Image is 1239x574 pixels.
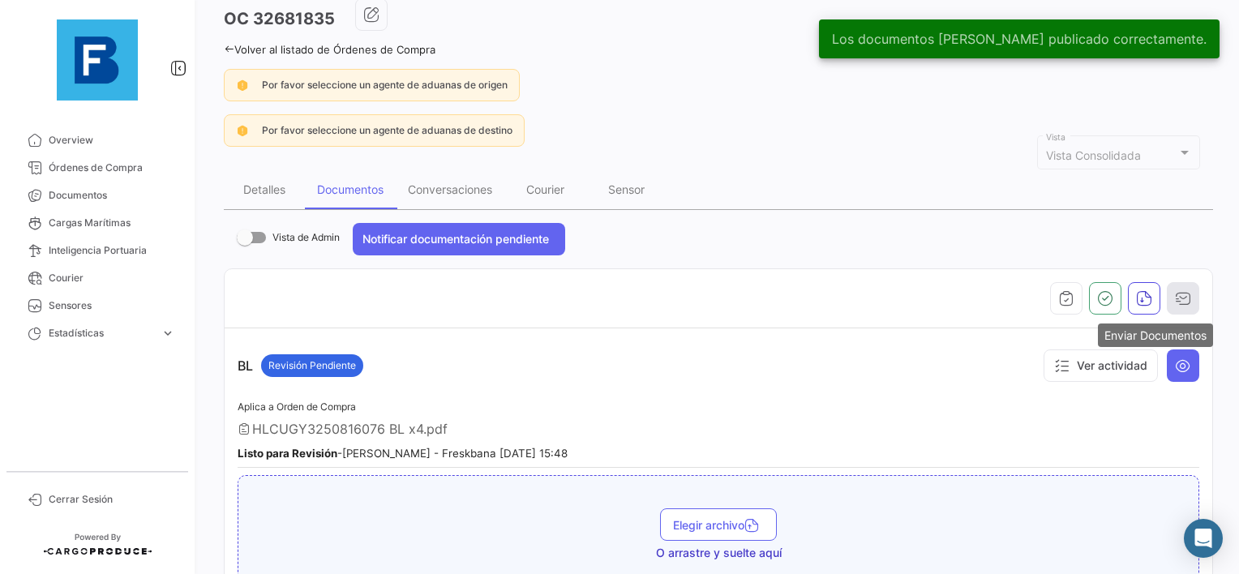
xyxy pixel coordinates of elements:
[13,264,182,292] a: Courier
[238,401,356,413] span: Aplica a Orden de Compra
[49,243,175,258] span: Inteligencia Portuaria
[262,124,512,136] span: Por favor seleccione un agente de aduanas de destino
[252,421,448,437] span: HLCUGY3250816076 BL x4.pdf
[1098,323,1213,347] div: Enviar Documentos
[224,7,335,30] h3: OC 32681835
[660,508,777,541] button: Elegir archivo
[13,126,182,154] a: Overview
[49,161,175,175] span: Órdenes de Compra
[238,447,568,460] small: - [PERSON_NAME] - Freskbana [DATE] 15:48
[49,216,175,230] span: Cargas Marítimas
[317,182,384,196] div: Documentos
[49,271,175,285] span: Courier
[49,298,175,313] span: Sensores
[49,133,175,148] span: Overview
[57,19,138,101] img: 12429640-9da8-4fa2-92c4-ea5716e443d2.jpg
[268,358,356,373] span: Revisión Pendiente
[673,518,764,532] span: Elegir archivo
[161,326,175,341] span: expand_more
[1044,349,1158,382] button: Ver actividad
[1046,148,1141,162] span: Vista Consolidada
[238,447,337,460] b: Listo para Revisión
[13,209,182,237] a: Cargas Marítimas
[13,237,182,264] a: Inteligencia Portuaria
[526,182,564,196] div: Courier
[272,228,340,247] span: Vista de Admin
[243,182,285,196] div: Detalles
[238,354,363,377] p: BL
[49,492,175,507] span: Cerrar Sesión
[13,182,182,209] a: Documentos
[13,154,182,182] a: Órdenes de Compra
[262,79,508,91] span: Por favor seleccione un agente de aduanas de origen
[408,182,492,196] div: Conversaciones
[49,188,175,203] span: Documentos
[1184,519,1223,558] div: Abrir Intercom Messenger
[353,223,565,255] button: Notificar documentación pendiente
[13,292,182,319] a: Sensores
[608,182,645,196] div: Sensor
[832,31,1207,47] span: Los documentos [PERSON_NAME] publicado correctamente.
[49,326,154,341] span: Estadísticas
[224,43,435,56] a: Volver al listado de Órdenes de Compra
[656,545,782,561] span: O arrastre y suelte aquí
